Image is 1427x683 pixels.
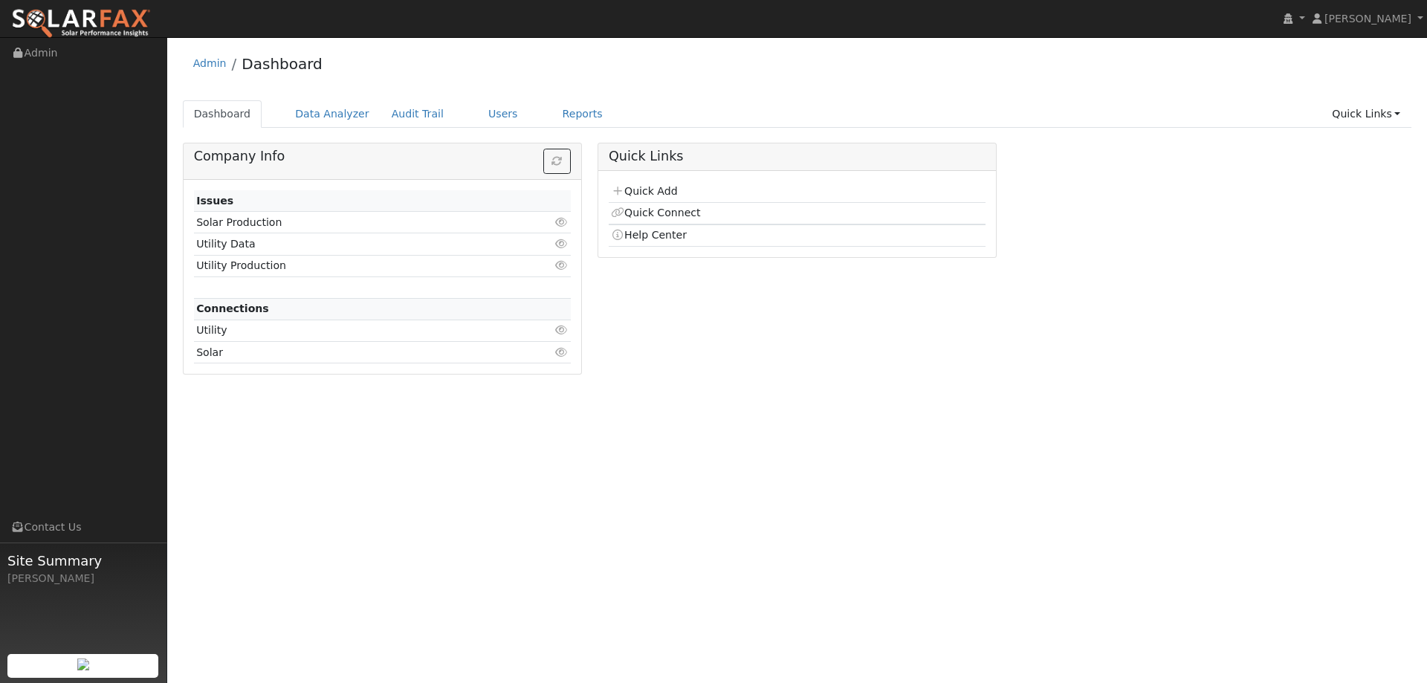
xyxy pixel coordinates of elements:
i: Click to view [555,325,569,335]
a: Admin [193,57,227,69]
img: SolarFax [11,8,151,39]
a: Dashboard [183,100,262,128]
a: Quick Links [1321,100,1411,128]
a: Users [477,100,529,128]
span: Site Summary [7,551,159,571]
a: Reports [551,100,614,128]
div: [PERSON_NAME] [7,571,159,586]
i: Click to view [555,347,569,357]
a: Quick Connect [611,207,700,219]
td: Solar Production [194,212,510,233]
a: Data Analyzer [284,100,381,128]
strong: Connections [196,302,269,314]
span: [PERSON_NAME] [1324,13,1411,25]
td: Utility [194,320,510,341]
td: Utility Data [194,233,510,255]
a: Audit Trail [381,100,455,128]
a: Help Center [611,229,687,241]
strong: Issues [196,195,233,207]
i: Click to view [555,260,569,271]
h5: Quick Links [609,149,986,164]
h5: Company Info [194,149,571,164]
td: Utility Production [194,255,510,276]
i: Click to view [555,217,569,227]
a: Quick Add [611,185,677,197]
td: Solar [194,342,510,363]
i: Click to view [555,239,569,249]
a: Dashboard [242,55,323,73]
img: retrieve [77,658,89,670]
